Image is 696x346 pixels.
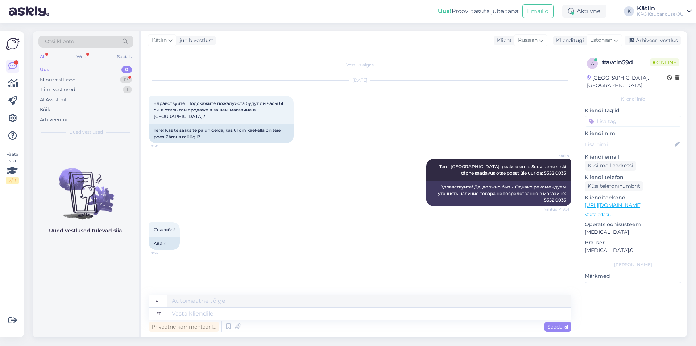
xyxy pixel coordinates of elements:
button: Emailid [522,4,554,18]
span: a [591,61,594,66]
div: 1 [123,86,132,93]
p: Kliendi email [585,153,681,161]
p: Brauser [585,239,681,247]
div: Aktiivne [562,5,606,18]
div: KPG Kaubanduse OÜ [637,11,684,17]
div: Socials [116,52,133,61]
p: Kliendi nimi [585,130,681,137]
div: Kõik [40,106,50,113]
div: 2 / 3 [6,177,19,184]
div: Здравствуйте! Да, должно быть. Однако рекомендуем уточнять наличие товара непосредственно в магаз... [426,181,571,206]
span: 9:54 [151,250,178,256]
div: 17 [120,76,132,84]
div: [GEOGRAPHIC_DATA], [GEOGRAPHIC_DATA] [587,74,667,89]
div: Kliendi info [585,96,681,102]
span: Kätlin [542,153,569,159]
a: KätlinKPG Kaubanduse OÜ [637,5,692,17]
img: No chats [33,155,139,220]
span: Tere! [GEOGRAPHIC_DATA], peaks olema. Soovitame siiski täpne saadavus otse poest üle uurida: 5552... [439,164,567,176]
div: All [38,52,47,61]
p: Kliendi telefon [585,174,681,181]
div: K [624,6,634,16]
p: [MEDICAL_DATA].0 [585,247,681,254]
span: Здравствуйте! Подскажите пожалуйста будут ли часы 61 см в открытой продаже в вашем магазине в [GE... [154,101,284,119]
p: Vaata edasi ... [585,211,681,218]
span: Nähtud ✓ 9:51 [542,207,569,212]
div: [DATE] [149,77,571,84]
div: Minu vestlused [40,76,76,84]
p: Kliendi tag'id [585,107,681,114]
input: Lisa tag [585,116,681,127]
span: Спасибо! [154,227,175,232]
span: 9:50 [151,143,178,149]
span: Online [650,58,679,66]
span: Uued vestlused [69,129,103,135]
div: Web [75,52,88,61]
b: Uus! [438,8,452,15]
div: Arhiveeri vestlus [625,36,681,45]
p: Klienditeekond [585,194,681,202]
div: Privaatne kommentaar [149,322,219,332]
img: Askly Logo [6,37,20,51]
a: [URL][DOMAIN_NAME] [585,202,642,208]
div: Proovi tasuta juba täna: [438,7,519,16]
div: Tere! Kas te saaksite palun öelda, kas 61 cm käekella on teie poes Pärnus müügil? [149,124,294,143]
div: juhib vestlust [177,37,214,44]
p: Uued vestlused tulevad siia. [49,227,123,235]
p: Märkmed [585,272,681,280]
div: 0 [121,66,132,73]
div: et [156,308,161,320]
div: Vaata siia [6,151,19,184]
div: Uus [40,66,49,73]
div: Kätlin [637,5,684,11]
div: Klient [494,37,512,44]
div: # avcln59d [602,58,650,67]
div: Klienditugi [553,37,584,44]
span: Kätlin [152,36,167,44]
div: Arhiveeritud [40,116,70,123]
p: Operatsioonisüsteem [585,221,681,228]
span: Otsi kliente [45,38,74,45]
div: ru [156,295,162,307]
div: Vestlus algas [149,62,571,68]
div: AI Assistent [40,96,67,103]
div: Küsi telefoninumbrit [585,181,643,191]
span: Saada [547,323,568,330]
div: Küsi meiliaadressi [585,161,636,171]
div: Tiimi vestlused [40,86,75,93]
div: Aitäh! [149,237,180,250]
input: Lisa nimi [585,141,673,148]
div: [PERSON_NAME] [585,261,681,268]
p: [MEDICAL_DATA] [585,228,681,236]
span: Estonian [590,36,612,44]
span: Russian [518,36,538,44]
